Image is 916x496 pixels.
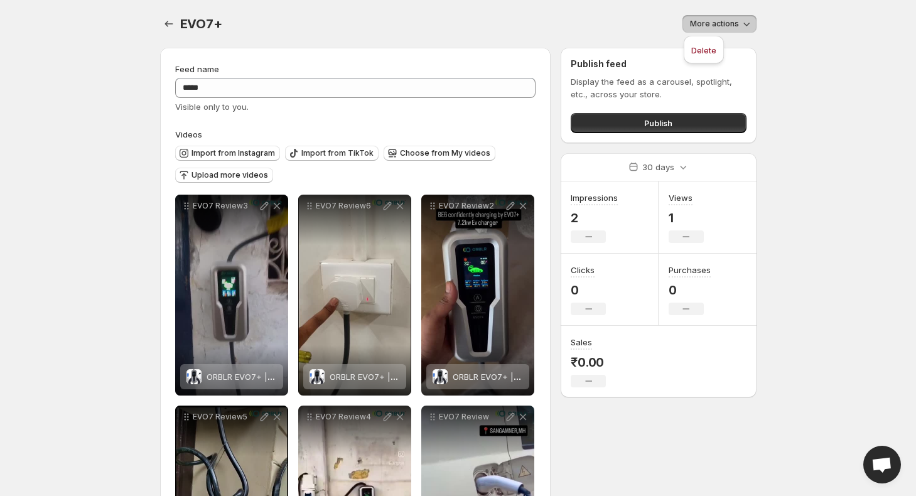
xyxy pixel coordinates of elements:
p: EVO7 Review4 [316,412,381,422]
p: EVO7 Review2 [439,201,504,211]
div: EVO7 Review2ORBLR EVO7+ | 7.2KW Portable EV ChargerORBLR EVO7+ | 7.2KW Portable EV Charger [421,195,534,396]
button: Import from TikTok [285,146,379,161]
p: EVO7 Review5 [193,412,258,422]
span: Choose from My videos [400,148,490,158]
span: Delete [691,45,716,55]
h3: Purchases [669,264,711,276]
p: EVO7 Review6 [316,201,381,211]
span: More actions [690,19,739,29]
span: Visible only to you. [175,102,249,112]
p: ₹0.00 [571,355,606,370]
p: 0 [571,283,606,298]
span: Publish [644,117,672,129]
img: ORBLR EVO7+ | 7.2KW Portable EV Charger [433,369,448,384]
p: EVO7 Review3 [193,201,258,211]
h3: Views [669,191,692,204]
p: 0 [669,283,711,298]
div: EVO7 Review6ORBLR EVO7+ | 7.2KW Portable EV ChargerORBLR EVO7+ | 7.2KW Portable EV Charger [298,195,411,396]
button: Delete feed [687,40,720,60]
span: ORBLR EVO7+ | 7.2KW Portable EV Charger [330,372,500,382]
p: 1 [669,210,704,225]
button: Publish [571,113,746,133]
p: 30 days [642,161,674,173]
span: Videos [175,129,202,139]
span: Feed name [175,64,219,74]
img: ORBLR EVO7+ | 7.2KW Portable EV Charger [310,369,325,384]
img: ORBLR EVO7+ | 7.2KW Portable EV Charger [186,369,202,384]
span: Upload more videos [191,170,268,180]
h3: Clicks [571,264,595,276]
span: Import from Instagram [191,148,275,158]
h2: Publish feed [571,58,746,70]
span: EVO7+ [180,16,222,31]
span: Import from TikTok [301,148,374,158]
button: Import from Instagram [175,146,280,161]
span: ORBLR EVO7+ | 7.2KW Portable EV Charger [207,372,377,382]
h3: Impressions [571,191,618,204]
p: 2 [571,210,618,225]
span: ORBLR EVO7+ | 7.2KW Portable EV Charger [453,372,623,382]
div: Open chat [863,446,901,483]
p: Display the feed as a carousel, spotlight, etc., across your store. [571,75,746,100]
button: Settings [160,15,178,33]
button: Upload more videos [175,168,273,183]
h3: Sales [571,336,592,348]
button: More actions [682,15,757,33]
div: EVO7 Review3ORBLR EVO7+ | 7.2KW Portable EV ChargerORBLR EVO7+ | 7.2KW Portable EV Charger [175,195,288,396]
p: EVO7 Review [439,412,504,422]
button: Choose from My videos [384,146,495,161]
